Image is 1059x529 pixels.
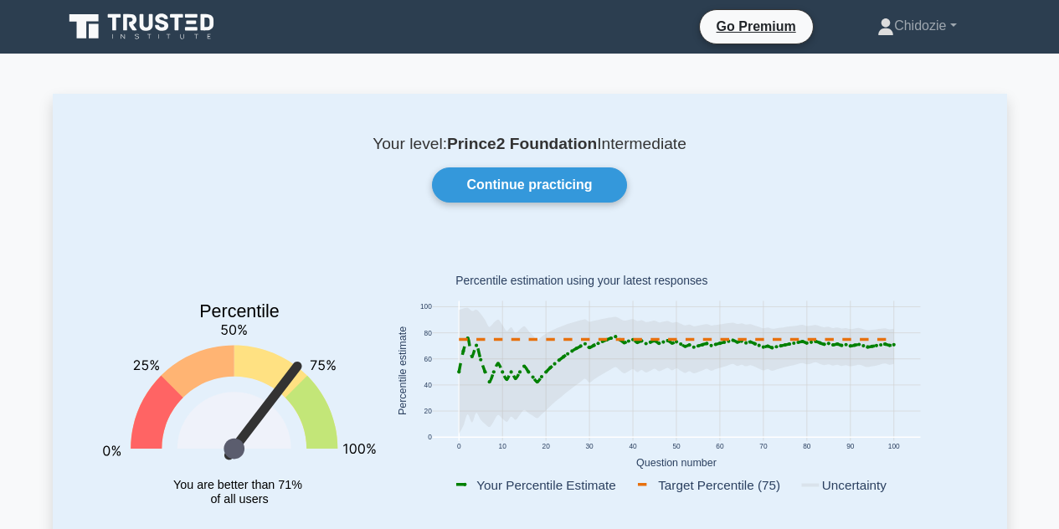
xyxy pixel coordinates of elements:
[456,442,460,450] text: 0
[173,478,302,491] tspan: You are better than 71%
[447,135,597,152] b: Prince2 Foundation
[707,16,806,37] a: Go Premium
[837,9,996,43] a: Chidozie
[846,442,855,450] text: 90
[455,275,707,288] text: Percentile estimation using your latest responses
[672,442,681,450] text: 50
[629,442,637,450] text: 40
[585,442,594,450] text: 30
[636,457,717,469] text: Question number
[498,442,506,450] text: 10
[424,381,432,389] text: 40
[93,134,967,154] p: Your level: Intermediate
[716,442,724,450] text: 60
[419,303,431,311] text: 100
[397,326,409,415] text: Percentile estimate
[424,329,432,337] text: 80
[542,442,550,450] text: 20
[424,407,432,415] text: 20
[210,493,268,506] tspan: of all users
[887,442,899,450] text: 100
[199,301,280,321] text: Percentile
[432,167,626,203] a: Continue practicing
[424,355,432,363] text: 60
[428,434,432,442] text: 0
[803,442,811,450] text: 80
[759,442,768,450] text: 70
